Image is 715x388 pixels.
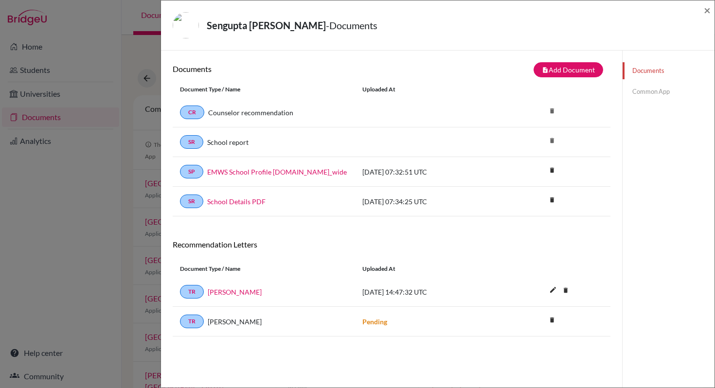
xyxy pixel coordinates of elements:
a: CR [180,106,204,119]
div: Uploaded at [355,85,501,94]
i: delete [558,283,573,298]
a: delete [558,284,573,298]
a: delete [545,194,559,207]
a: TR [180,315,204,328]
a: SR [180,135,203,149]
div: Uploaded at [355,265,501,273]
i: delete [545,193,559,207]
div: Document Type / Name [173,265,355,273]
button: note_addAdd Document [534,62,603,77]
i: edit [545,282,561,298]
a: delete [545,164,559,177]
a: TR [180,285,204,299]
span: - Documents [326,19,377,31]
a: EMWS School Profile [DOMAIN_NAME]_wide [207,167,347,177]
i: delete [545,133,559,148]
a: Counselor recommendation [208,107,293,118]
h6: Documents [173,64,392,73]
a: SR [180,194,203,208]
div: [DATE] 07:32:51 UTC [355,167,501,177]
div: [DATE] 07:34:25 UTC [355,196,501,207]
i: note_add [542,67,549,73]
i: delete [545,313,559,327]
i: delete [545,163,559,177]
strong: Sengupta [PERSON_NAME] [207,19,326,31]
div: Document Type / Name [173,85,355,94]
span: × [704,3,711,17]
a: Documents [623,62,715,79]
button: Close [704,4,711,16]
span: [PERSON_NAME] [208,317,262,327]
span: [DATE] 14:47:32 UTC [362,288,427,296]
a: Common App [623,83,715,100]
a: School Details PDF [207,196,266,207]
a: [PERSON_NAME] [208,287,262,297]
button: edit [545,283,561,298]
i: delete [545,104,559,118]
strong: Pending [362,317,387,326]
a: delete [545,314,559,327]
a: SP [180,165,203,178]
h6: Recommendation Letters [173,240,610,249]
a: School report [207,137,249,147]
